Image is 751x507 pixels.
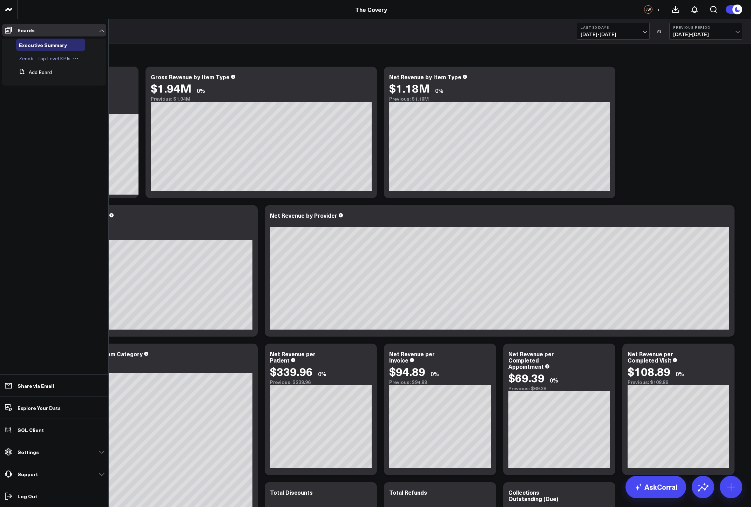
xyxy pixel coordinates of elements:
[628,365,670,378] div: $108.89
[654,5,663,14] button: +
[270,379,372,385] div: Previous: $339.96
[270,365,313,378] div: $339.96
[389,73,461,81] div: Net Revenue by Item Type
[2,490,106,502] a: Log Out
[625,476,686,498] a: AskCorral
[32,235,252,240] div: Previous: $1.18M
[389,96,610,102] div: Previous: $1.18M
[151,96,372,102] div: Previous: $1.94M
[19,41,67,48] span: Executive Summary
[389,350,435,364] div: Net Revenue per Invoice
[151,82,191,94] div: $1.94M
[18,383,54,388] p: Share via Email
[16,66,52,79] button: Add Board
[653,29,666,33] div: VS
[270,211,337,219] div: Net Revenue by Provider
[19,56,70,61] a: Zenoti - Top Level KPIs
[628,379,729,385] div: Previous: $108.89
[435,87,444,94] div: 0%
[508,371,544,384] div: $69.39
[508,350,554,370] div: Net Revenue per Completed Appointment
[18,449,39,455] p: Settings
[355,6,387,13] a: The Covery
[676,370,684,378] div: 0%
[581,25,646,29] b: Last 30 Days
[151,73,230,81] div: Gross Revenue by Item Type
[389,82,430,94] div: $1.18M
[628,350,673,364] div: Net Revenue per Completed Visit
[270,488,313,496] div: Total Discounts
[669,23,742,40] button: Previous Period[DATE]-[DATE]
[270,350,316,364] div: Net Revenue per Patient
[19,42,67,48] a: Executive Summary
[318,370,326,378] div: 0%
[18,493,37,499] p: Log Out
[18,471,38,477] p: Support
[508,488,558,502] div: Collections Outstanding (Due)
[673,25,738,29] b: Previous Period
[18,405,61,411] p: Explore Your Data
[197,87,205,94] div: 0%
[644,5,652,14] div: JW
[577,23,650,40] button: Last 30 Days[DATE]-[DATE]
[657,7,660,12] span: +
[389,488,427,496] div: Total Refunds
[431,370,439,378] div: 0%
[389,379,491,385] div: Previous: $94.89
[389,365,425,378] div: $94.89
[18,27,35,33] p: Boards
[508,386,610,391] div: Previous: $69.39
[550,376,558,384] div: 0%
[581,32,646,37] span: [DATE] - [DATE]
[19,55,70,62] span: Zenoti - Top Level KPIs
[2,424,106,436] a: SQL Client
[18,427,44,433] p: SQL Client
[673,32,738,37] span: [DATE] - [DATE]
